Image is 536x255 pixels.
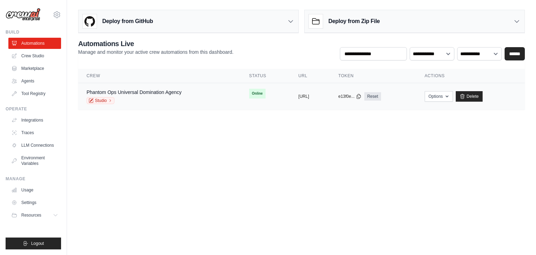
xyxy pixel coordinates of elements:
th: Token [330,69,416,83]
button: e13f0e... [338,94,362,99]
a: Tool Registry [8,88,61,99]
button: Resources [8,210,61,221]
a: Delete [456,91,483,102]
a: Agents [8,75,61,87]
button: Logout [6,238,61,249]
img: GitHub Logo [83,14,97,28]
th: URL [290,69,330,83]
p: Manage and monitor your active crew automations from this dashboard. [78,49,233,56]
div: Operate [6,106,61,112]
span: Logout [31,241,44,246]
a: Settings [8,197,61,208]
img: Logo [6,8,40,21]
a: Environment Variables [8,152,61,169]
a: Phantom Ops Universal Domination Agency [87,89,181,95]
a: Integrations [8,115,61,126]
button: Options [425,91,453,102]
th: Actions [416,69,525,83]
h2: Automations Live [78,39,233,49]
h3: Deploy from Zip File [328,17,380,25]
a: Crew Studio [8,50,61,61]
div: Build [6,29,61,35]
span: Resources [21,212,41,218]
a: LLM Connections [8,140,61,151]
h3: Deploy from GitHub [102,17,153,25]
a: Reset [364,92,381,101]
a: Automations [8,38,61,49]
a: Marketplace [8,63,61,74]
a: Traces [8,127,61,138]
a: Usage [8,184,61,196]
a: Studio [87,97,114,104]
div: Manage [6,176,61,182]
span: Online [249,89,266,99]
th: Status [241,69,290,83]
th: Crew [78,69,241,83]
